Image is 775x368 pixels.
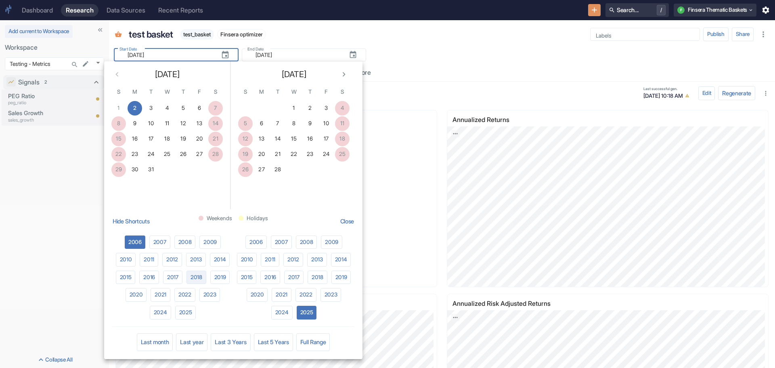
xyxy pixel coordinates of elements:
span: Sunday [111,84,126,100]
button: 2007 [149,236,170,249]
button: 2024 [271,306,293,320]
button: 2014 [331,253,351,267]
p: Annualized Risk Adjusted Returns [452,299,563,309]
button: config [698,86,715,100]
a: Data Sources [102,4,150,17]
button: 2018 [186,271,206,284]
button: 2015 [116,271,136,284]
p: Signals [18,78,40,87]
span: Friday [192,84,207,100]
button: 10 [319,116,333,131]
button: 2010 [116,253,136,267]
button: 2022 [295,288,316,302]
p: sales_growth [8,117,89,124]
div: F [677,6,685,14]
button: 20 [254,147,269,162]
button: 7 [270,116,285,131]
span: Tuesday [270,84,285,100]
button: edit [80,58,91,69]
button: Hide Shortcuts [109,212,153,230]
button: 13 [254,132,269,146]
span: Thursday [176,84,191,100]
button: Search.../ [605,3,669,17]
button: 18 [160,132,174,146]
p: PEG Ratio [8,92,89,101]
button: 2012 [283,253,303,267]
button: 23 [303,147,317,162]
button: 20 [192,132,207,146]
span: [DATE] [282,68,306,81]
button: 1 [287,101,301,116]
div: resource tabs [109,65,775,81]
button: 2016 [260,271,280,284]
div: test basket [127,25,176,44]
button: 2010 [237,253,257,267]
a: PEG Ratiopeg_ratio [8,92,89,106]
p: peg_ratio [8,99,89,106]
span: Thursday [303,84,317,100]
label: End Date [247,46,264,52]
button: 12 [176,116,191,131]
input: yyyy-mm-dd [251,50,342,60]
button: 26 [176,147,191,162]
div: Recent Reports [158,6,203,14]
button: Last 5 Years [254,333,293,351]
button: 2017 [284,271,304,284]
span: 2 [42,79,50,86]
button: 15 [287,132,301,146]
a: Dashboard [17,4,58,17]
button: Add current to Workspace [5,25,73,38]
a: Export; Press ENTER to open [451,314,460,321]
button: 23 [128,147,142,162]
button: FFinsera Thematic Baskets [674,4,756,17]
a: Research [61,4,98,17]
button: 11 [160,116,174,131]
button: Last month [137,333,173,351]
button: 17 [319,132,333,146]
button: 2011 [261,253,279,267]
a: Sales Growthsales_growth [8,109,89,123]
p: Annualized Returns [452,115,522,125]
button: 2007 [271,236,292,249]
button: 2009 [321,236,342,249]
div: Testing - Metrics [5,57,104,70]
a: Export; Press ENTER to open [451,130,460,137]
span: Saturday [335,84,350,100]
button: 5 [176,101,191,116]
button: 2024 [150,306,171,320]
button: 2013 [186,253,206,267]
p: Sales Growth [8,109,89,118]
button: 2019 [331,271,351,284]
button: Publish [703,27,729,41]
h6: Analysis [117,89,639,97]
button: Search... [69,59,80,70]
p: Workspace [5,43,104,53]
button: 27 [192,147,207,162]
button: 24 [319,147,333,162]
button: 2 [128,101,142,116]
button: 2023 [320,288,341,302]
button: 30 [128,162,142,177]
button: Collapse Sidebar [94,24,106,36]
button: 17 [144,132,158,146]
button: Close [337,212,358,230]
button: 2021 [272,288,291,302]
button: 31 [144,162,158,177]
button: 25 [160,147,174,162]
button: 2014 [210,253,230,267]
button: 14 [270,132,285,146]
button: 19 [176,132,191,146]
button: 2015 [237,271,257,284]
button: 2018 [308,271,327,284]
button: Share [732,27,754,41]
span: test_basket [180,31,214,38]
span: [DATE] 10:18 AM [643,91,691,100]
button: 10 [144,116,158,131]
button: Regenerate [718,86,755,100]
button: 9 [128,116,142,131]
span: Sunday [238,84,253,100]
button: Last 3 Years [211,333,250,351]
button: 2025 [175,306,196,320]
button: 4 [160,101,174,116]
input: yyyy-mm-dd [123,50,214,60]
